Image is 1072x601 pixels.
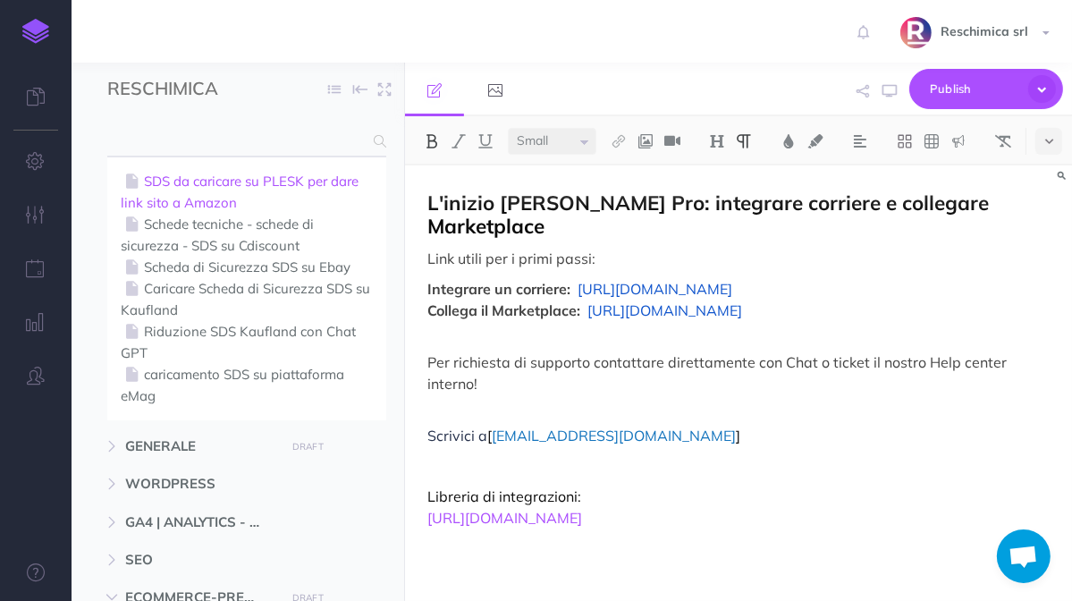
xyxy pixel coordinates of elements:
button: DRAFT [285,436,330,457]
span: Integrare un corriere: [427,280,570,298]
img: Link button [611,134,627,148]
a: Schede tecniche - schede di sicurezza - SDS su Cdiscount [121,214,373,257]
a: [URL][DOMAIN_NAME] [427,509,582,527]
a: [URL][DOMAIN_NAME] [587,301,742,319]
small: DRAFT [292,441,324,453]
p: Libreria di integrazioni: [427,486,1050,529]
span: Reschimica srl [932,23,1037,39]
span: Link utili per i primi passi: [427,250,595,267]
span: GA4 | ANALYTICS - ANALISI [125,512,274,533]
img: Create table button [924,134,940,148]
img: Text background color button [807,134,823,148]
button: Publish [909,69,1063,109]
img: SYa4djqk1Oq5LKxmPekz2tk21Z5wK9RqXEiubV6a.png [900,17,932,48]
a: Riduzione SDS Kaufland con Chat GPT [121,321,373,364]
div: Aprire la chat [997,529,1051,583]
img: Add image button [637,134,654,148]
img: Paragraph button [736,134,752,148]
span: Collega il Marketplace: [427,301,580,319]
span: Scrivici a [427,427,487,444]
input: Documentation Name [107,76,317,103]
a: Scheda di Sicurezza SDS su Ebay [121,257,373,278]
span: WORDPRESS [125,473,274,495]
img: Underline button [477,134,494,148]
img: logo-mark.svg [22,19,49,44]
img: Add video button [664,134,680,148]
input: Search [107,125,363,157]
a: [URL][DOMAIN_NAME] [578,280,732,298]
span: GENERALE [125,436,274,457]
span: Per richiesta di supporto contattare direttamente con Chat o ticket il nostro Help center interno! [427,353,1010,393]
img: Clear styles button [995,134,1011,148]
img: Text color button [781,134,797,148]
img: Italic button [451,134,467,148]
a: Caricare Scheda di Sicurezza SDS su Kaufland [121,278,373,321]
img: Alignment dropdown menu button [852,134,868,148]
img: Headings dropdown button [709,134,725,148]
p: [ ] [427,425,1050,446]
img: Callout dropdown menu button [950,134,966,148]
a: SDS da caricare su PLESK per dare link sito a Amazon [121,171,373,214]
a: caricamento SDS su piattaforma eMag [121,364,373,407]
span: L'inizio [PERSON_NAME] Pro: integrare corriere e collegare Marketplace [427,190,994,239]
span: SEO [125,549,274,571]
span: Publish [930,75,1019,103]
img: Bold button [424,134,440,148]
span: [EMAIL_ADDRESS][DOMAIN_NAME] [492,427,736,444]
